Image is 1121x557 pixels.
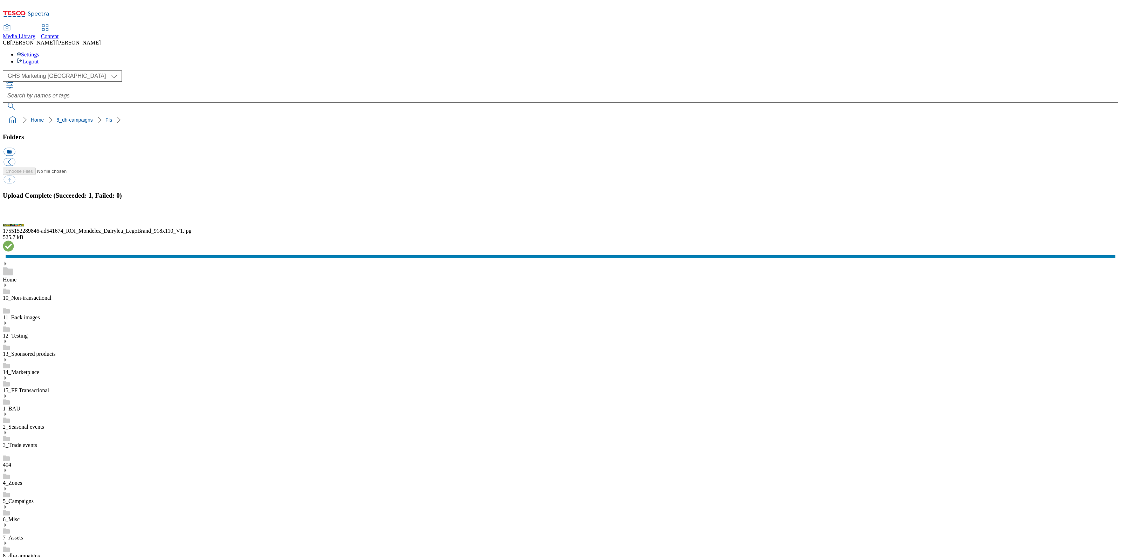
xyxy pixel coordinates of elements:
[3,369,39,375] a: 14_Marketplace
[3,295,51,301] a: 10_Non-transactional
[3,314,40,320] a: 11_Back images
[3,192,1118,199] h3: Upload Complete (Succeeded: 1, Failed: 0)
[3,480,22,486] a: 4_Zones
[3,234,1118,240] div: 525.7 kB
[3,535,23,541] a: 7_Assets
[3,387,49,393] a: 15_FF Transactional
[3,40,10,46] span: CB
[41,25,59,40] a: Content
[3,89,1118,103] input: Search by names or tags
[56,117,93,123] a: 8_dh-campaigns
[105,117,112,123] a: FIs
[3,442,37,448] a: 3_Trade events
[3,113,1118,127] nav: breadcrumb
[17,52,39,57] a: Settings
[3,133,1118,141] h3: Folders
[17,59,39,64] a: Logout
[3,351,56,357] a: 13_Sponsored products
[3,25,35,40] a: Media Library
[3,228,1118,234] div: 1755152289846-ad541674_ROI_Mondelez_Dairylea_LegoBrand_918x110_V1.jpg
[3,406,20,412] a: 1_BAU
[3,462,11,468] a: 404
[3,277,16,283] a: Home
[3,424,44,430] a: 2_Seasonal events
[41,33,59,39] span: Content
[3,516,20,522] a: 6_Misc
[31,117,44,123] a: Home
[3,333,28,339] a: 12_Testing
[10,40,101,46] span: [PERSON_NAME] [PERSON_NAME]
[3,498,34,504] a: 5_Campaigns
[3,224,24,226] img: preview
[3,33,35,39] span: Media Library
[7,114,18,125] a: home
